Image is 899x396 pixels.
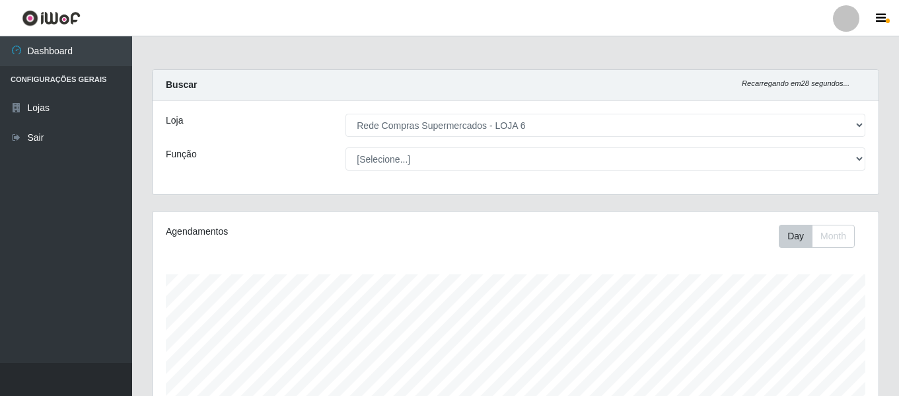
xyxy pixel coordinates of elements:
[812,225,855,248] button: Month
[166,225,446,239] div: Agendamentos
[742,79,849,87] i: Recarregando em 28 segundos...
[22,10,81,26] img: CoreUI Logo
[166,147,197,161] label: Função
[779,225,855,248] div: First group
[166,114,183,128] label: Loja
[166,79,197,90] strong: Buscar
[779,225,865,248] div: Toolbar with button groups
[779,225,812,248] button: Day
